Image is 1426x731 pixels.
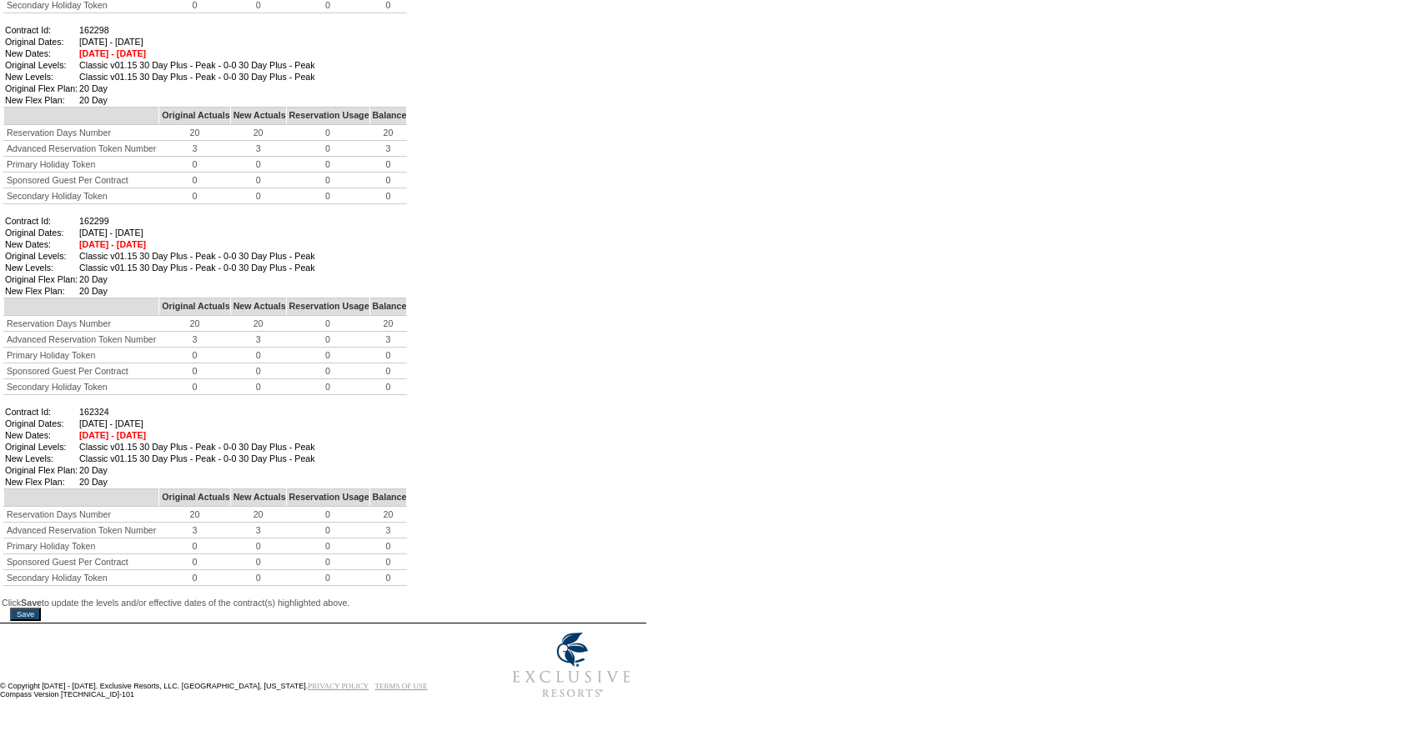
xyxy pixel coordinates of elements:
td: 0 [286,157,369,173]
a: TERMS OF USE [375,682,428,690]
td: 162298 [79,25,315,35]
td: 162299 [79,216,315,226]
td: 0 [230,363,286,379]
td: Sponsored Guest Per Contract [4,173,159,188]
td: 0 [286,363,369,379]
td: 0 [230,554,286,570]
td: Contract Id: [5,407,78,417]
td: 20 [369,125,407,141]
td: 20 Day [79,95,315,105]
td: 0 [369,348,407,363]
td: 0 [230,188,286,204]
td: 20 [230,507,286,523]
td: 0 [286,523,369,538]
td: New Dates: [5,430,78,440]
td: New Flex Plan: [5,477,78,487]
td: 20 Day [79,274,315,284]
td: Original Dates: [5,418,78,428]
td: 0 [286,507,369,523]
td: Classic v01.15 30 Day Plus - Peak - 0-0 30 Day Plus - Peak [79,251,315,261]
td: 3 [230,141,286,157]
td: Classic v01.15 30 Day Plus - Peak - 0-0 30 Day Plus - Peak [79,263,315,273]
td: 0 [286,125,369,141]
td: New Flex Plan: [5,286,78,296]
td: 20 [369,507,407,523]
td: 0 [286,188,369,204]
td: 0 [286,141,369,157]
td: [DATE] - [DATE] [79,228,315,238]
td: [DATE] - [DATE] [79,48,315,58]
td: 20 [369,316,407,332]
td: 0 [230,157,286,173]
td: Original Actuals [159,298,230,316]
td: New Dates: [5,239,78,249]
td: [DATE] - [DATE] [79,239,315,249]
td: 0 [286,554,369,570]
td: 20 Day [79,477,315,487]
td: Primary Holiday Token [4,538,159,554]
td: Balance [369,108,407,125]
td: 0 [286,173,369,188]
td: Original Levels: [5,251,78,261]
td: 0 [286,379,369,395]
td: 0 [369,173,407,188]
td: Primary Holiday Token [4,348,159,363]
td: Secondary Holiday Token [4,188,159,204]
img: Exclusive Resorts [497,623,646,707]
td: Original Flex Plan: [5,465,78,475]
td: 3 [369,141,407,157]
td: 0 [286,332,369,348]
td: 0 [159,363,230,379]
td: 0 [286,570,369,586]
td: Original Actuals [159,108,230,125]
td: Reservation Days Number [4,507,159,523]
td: 20 [230,125,286,141]
td: [DATE] - [DATE] [79,37,315,47]
td: Advanced Reservation Token Number [4,523,159,538]
td: 0 [159,157,230,173]
td: 0 [369,570,407,586]
td: 20 [159,507,230,523]
td: 20 Day [79,83,315,93]
td: Original Flex Plan: [5,83,78,93]
td: 0 [159,554,230,570]
td: Advanced Reservation Token Number [4,332,159,348]
td: Original Levels: [5,60,78,70]
td: Reservation Days Number [4,125,159,141]
td: 0 [230,570,286,586]
td: New Actuals [230,108,286,125]
td: Balance [369,298,407,316]
td: 0 [230,379,286,395]
td: 3 [369,332,407,348]
td: Balance [369,489,407,507]
td: New Levels: [5,453,78,463]
td: [DATE] - [DATE] [79,418,315,428]
td: Secondary Holiday Token [4,379,159,395]
td: Contract Id: [5,25,78,35]
td: New Levels: [5,72,78,82]
p: Click to update the levels and/or effective dates of the contract(s) highlighted above. [2,598,645,608]
td: 0 [286,348,369,363]
td: 20 [230,316,286,332]
td: 162324 [79,407,315,417]
td: 0 [230,538,286,554]
td: Original Actuals [159,489,230,507]
td: Classic v01.15 30 Day Plus - Peak - 0-0 30 Day Plus - Peak [79,72,315,82]
td: Secondary Holiday Token [4,570,159,586]
td: 0 [369,379,407,395]
td: New Dates: [5,48,78,58]
td: 0 [369,157,407,173]
td: 0 [369,538,407,554]
td: Classic v01.15 30 Day Plus - Peak - 0-0 30 Day Plus - Peak [79,60,315,70]
b: Save [21,598,42,608]
td: 0 [230,173,286,188]
td: New Flex Plan: [5,95,78,105]
td: 0 [369,363,407,379]
td: 0 [159,570,230,586]
td: Contract Id: [5,216,78,226]
td: Sponsored Guest Per Contract [4,554,159,570]
td: 3 [230,332,286,348]
td: Reservation Usage [286,108,369,125]
td: 0 [230,348,286,363]
td: 20 Day [79,286,315,296]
